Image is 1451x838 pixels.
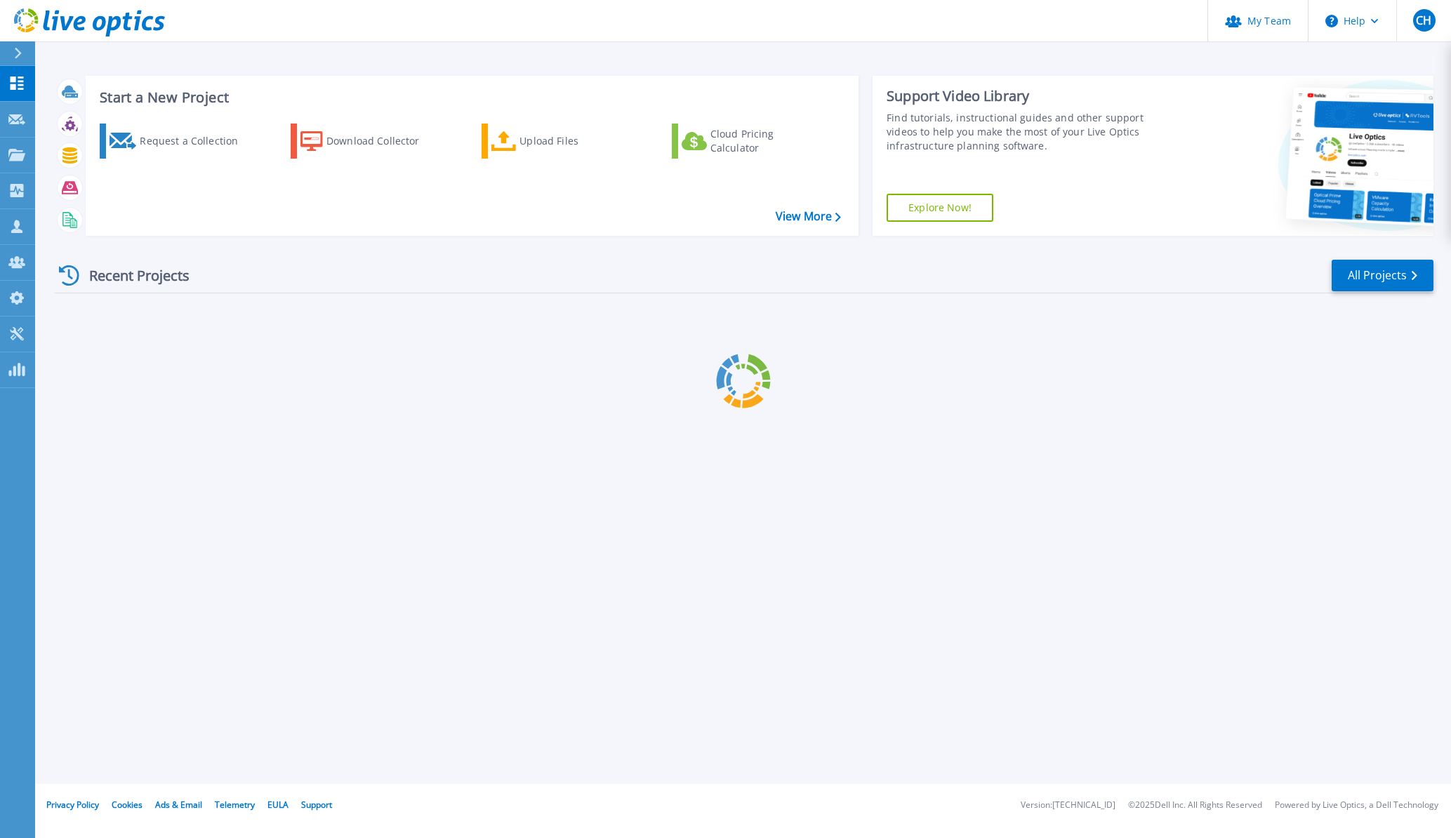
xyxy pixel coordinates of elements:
[155,799,202,811] a: Ads & Email
[46,799,99,811] a: Privacy Policy
[519,127,632,155] div: Upload Files
[887,194,993,222] a: Explore Now!
[1275,801,1438,810] li: Powered by Live Optics, a Dell Technology
[1332,260,1433,291] a: All Projects
[100,124,256,159] a: Request a Collection
[301,799,332,811] a: Support
[887,111,1174,153] div: Find tutorials, instructional guides and other support videos to help you make the most of your L...
[1021,801,1115,810] li: Version: [TECHNICAL_ID]
[267,799,289,811] a: EULA
[140,127,252,155] div: Request a Collection
[112,799,143,811] a: Cookies
[215,799,255,811] a: Telemetry
[100,90,840,105] h3: Start a New Project
[326,127,439,155] div: Download Collector
[776,210,841,223] a: View More
[482,124,638,159] a: Upload Files
[1416,15,1431,26] span: CH
[1128,801,1262,810] li: © 2025 Dell Inc. All Rights Reserved
[710,127,823,155] div: Cloud Pricing Calculator
[672,124,828,159] a: Cloud Pricing Calculator
[54,258,208,293] div: Recent Projects
[291,124,447,159] a: Download Collector
[887,87,1174,105] div: Support Video Library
